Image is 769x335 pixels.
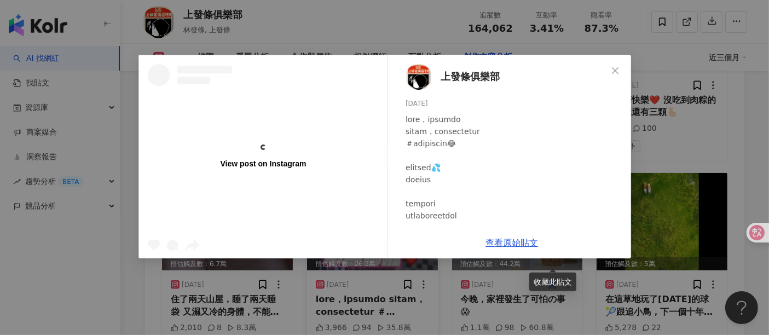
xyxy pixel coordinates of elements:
[220,159,306,169] div: View post on Instagram
[139,55,388,258] a: View post on Instagram
[406,63,607,90] a: KOL Avatar上發條俱樂部
[406,99,622,109] div: [DATE]
[441,69,500,84] span: 上發條俱樂部
[485,238,538,248] a: 查看原始貼文
[529,273,576,291] div: 收藏此貼文
[406,63,432,90] img: KOL Avatar
[611,66,620,75] span: close
[604,60,626,82] button: Close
